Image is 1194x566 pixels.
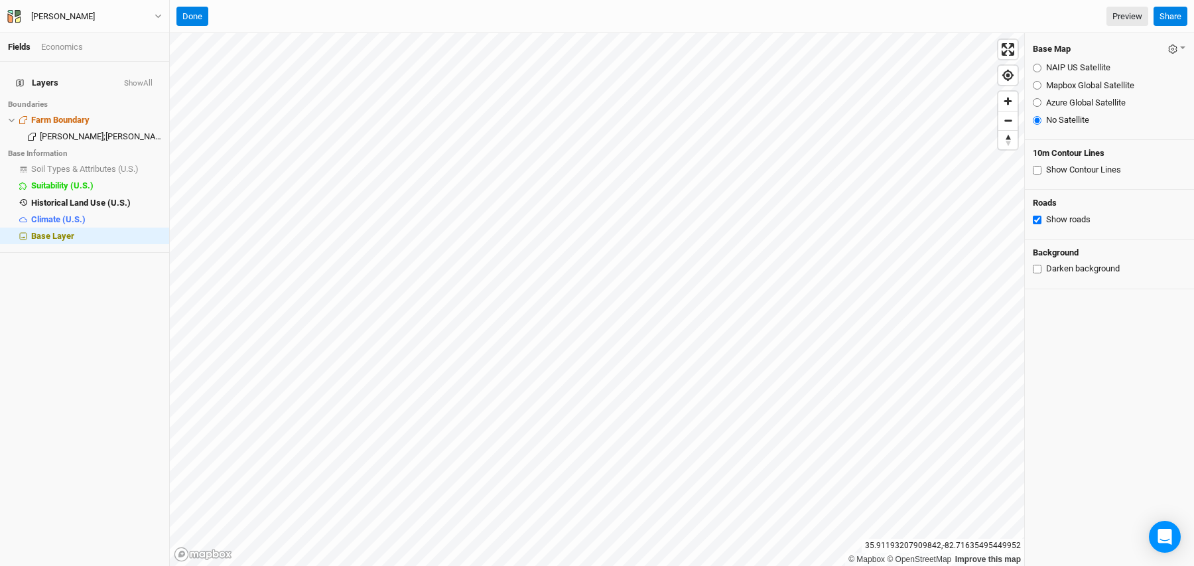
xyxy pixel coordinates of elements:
button: Reset bearing to north [998,130,1018,149]
div: [PERSON_NAME] [31,10,95,23]
div: Historical Land Use (U.S.) [31,198,161,208]
h4: 10m Contour Lines [1033,148,1186,159]
a: Mapbox [848,555,885,564]
label: Mapbox Global Satellite [1046,80,1134,92]
label: Darken background [1046,263,1120,275]
span: [PERSON_NAME];[PERSON_NAME] [40,131,169,141]
div: Climate (U.S.) [31,214,161,225]
a: Fields [8,42,31,52]
span: Farm Boundary [31,115,90,125]
button: Zoom out [998,111,1018,130]
span: Layers [16,78,58,88]
label: Show roads [1046,214,1091,226]
a: OpenStreetMap [887,555,951,564]
span: Soil Types & Attributes (U.S.) [31,164,139,174]
div: Open Intercom Messenger [1149,521,1181,553]
div: Tim Nichols [31,10,95,23]
label: NAIP US Satellite [1046,62,1110,74]
span: Climate (U.S.) [31,214,86,224]
span: Historical Land Use (U.S.) [31,198,131,208]
a: Improve this map [955,555,1021,564]
label: No Satellite [1046,114,1089,126]
h4: Base Map [1033,44,1071,54]
div: Base Layer [31,231,161,242]
button: ShowAll [123,79,153,88]
div: NICHOLS, TIMOTHY R.;KORNEGAY, BARBARA [40,131,161,142]
button: Done [176,7,208,27]
div: Economics [41,41,83,53]
div: Soil Types & Attributes (U.S.) [31,164,161,175]
button: Enter fullscreen [998,40,1018,59]
span: Base Layer [31,231,74,241]
h4: Background [1033,248,1186,258]
h4: Roads [1033,198,1186,208]
div: Suitability (U.S.) [31,180,161,191]
div: Farm Boundary [31,115,161,125]
button: [PERSON_NAME] [7,9,163,24]
button: Find my location [998,66,1018,85]
a: Preview [1106,7,1148,27]
label: Show Contour Lines [1046,164,1121,176]
label: Azure Global Satellite [1046,97,1126,109]
span: Reset bearing to north [998,131,1018,149]
button: Zoom in [998,92,1018,111]
button: Share [1154,7,1187,27]
a: Mapbox logo [174,547,232,562]
span: Suitability (U.S.) [31,180,94,190]
canvas: Map [170,33,1024,566]
div: 35.91193207909842 , -82.71635495449952 [862,539,1024,553]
